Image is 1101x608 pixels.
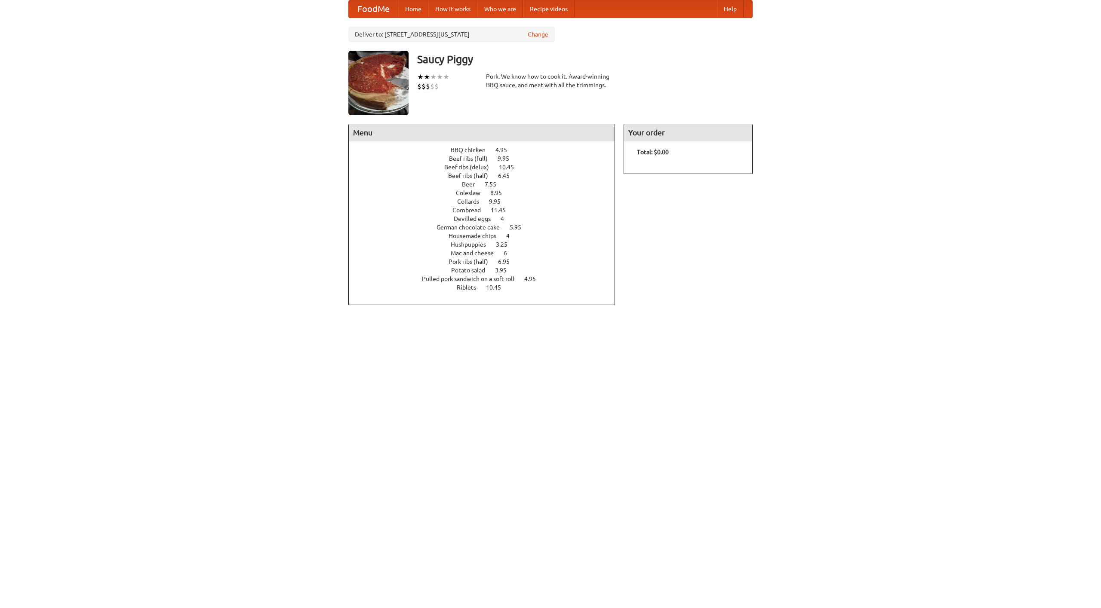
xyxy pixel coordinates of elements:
span: Collards [457,198,488,205]
h4: Menu [349,124,615,141]
span: Cornbread [452,207,489,214]
a: Housemade chips 4 [449,232,526,239]
a: German chocolate cake 5.95 [437,224,537,231]
span: Hushpuppies [451,241,495,248]
span: 8.95 [490,189,511,196]
a: Change [528,30,548,39]
li: $ [434,82,439,91]
span: 10.45 [486,284,510,291]
a: Cornbread 11.45 [452,207,522,214]
span: Housemade chips [449,232,505,239]
span: 9.95 [498,155,518,162]
span: 5.95 [510,224,530,231]
a: How it works [428,0,477,18]
div: Pork. We know how to cook it. Award-winning BBQ sauce, and meat with all the trimmings. [486,72,615,89]
span: Beef ribs (full) [449,155,496,162]
span: Mac and cheese [451,250,502,257]
b: Total: $0.00 [637,149,669,156]
img: angular.jpg [348,51,409,115]
li: ★ [417,72,424,82]
a: BBQ chicken 4.95 [451,147,523,153]
span: 4 [501,215,513,222]
h3: Saucy Piggy [417,51,753,68]
span: 7.55 [485,181,505,188]
li: ★ [443,72,449,82]
span: Pulled pork sandwich on a soft roll [422,275,523,282]
li: $ [426,82,430,91]
a: Pork ribs (half) 6.95 [449,258,526,265]
li: ★ [437,72,443,82]
a: Riblets 10.45 [457,284,517,291]
span: 9.95 [489,198,509,205]
span: Potato salad [451,267,494,274]
span: 4 [506,232,518,239]
a: Devilled eggs 4 [454,215,520,222]
span: German chocolate cake [437,224,508,231]
span: Beef ribs (delux) [444,164,498,171]
a: Beef ribs (full) 9.95 [449,155,525,162]
span: Beef ribs (half) [448,172,497,179]
li: $ [430,82,434,91]
a: Mac and cheese 6 [451,250,523,257]
h4: Your order [624,124,752,141]
a: Collards 9.95 [457,198,517,205]
span: 4.95 [495,147,516,153]
li: $ [417,82,421,91]
span: Coleslaw [456,189,489,196]
a: Potato salad 3.95 [451,267,523,274]
span: Riblets [457,284,485,291]
span: Beer [462,181,483,188]
li: ★ [430,72,437,82]
a: Help [717,0,744,18]
span: 6.45 [498,172,518,179]
a: Recipe videos [523,0,575,18]
div: Deliver to: [STREET_ADDRESS][US_STATE] [348,27,555,42]
a: Pulled pork sandwich on a soft roll 4.95 [422,275,552,282]
a: Hushpuppies 3.25 [451,241,523,248]
span: Pork ribs (half) [449,258,497,265]
span: 6 [504,250,516,257]
span: 4.95 [524,275,544,282]
span: 10.45 [499,164,523,171]
span: Devilled eggs [454,215,499,222]
a: Beer 7.55 [462,181,512,188]
span: 3.25 [496,241,516,248]
a: FoodMe [349,0,398,18]
span: 11.45 [491,207,514,214]
a: Beef ribs (delux) 10.45 [444,164,530,171]
a: Beef ribs (half) 6.45 [448,172,526,179]
a: Coleslaw 8.95 [456,189,518,196]
span: BBQ chicken [451,147,494,153]
li: ★ [424,72,430,82]
li: $ [421,82,426,91]
a: Home [398,0,428,18]
span: 6.95 [498,258,518,265]
a: Who we are [477,0,523,18]
span: 3.95 [495,267,515,274]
